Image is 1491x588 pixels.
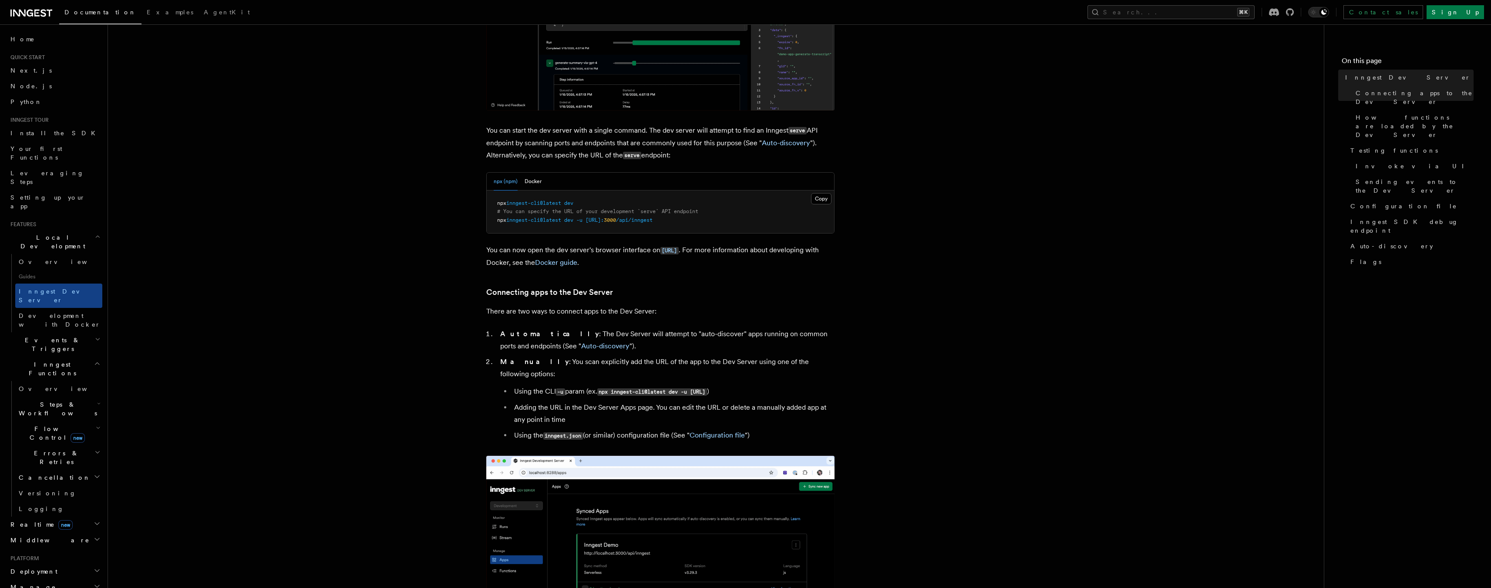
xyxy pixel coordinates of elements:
[58,520,73,530] span: new
[7,230,102,254] button: Local Development
[7,221,36,228] span: Features
[1237,8,1249,17] kbd: ⌘K
[556,388,565,396] code: -u
[762,139,810,147] a: Auto-discovery
[1356,113,1474,139] span: How functions are loaded by the Dev Server
[15,501,102,517] a: Logging
[576,217,582,223] span: -u
[7,254,102,332] div: Local Development
[15,270,102,284] span: Guides
[15,421,102,445] button: Flow Controlnew
[564,217,573,223] span: dev
[15,397,102,421] button: Steps & Workflows
[498,356,835,442] li: : You scan explicitly add the URL of the app to the Dev Server using one of the following options:
[497,208,698,214] span: # You can specify the URL of your development `serve` API endpoint
[7,63,102,78] a: Next.js
[7,360,94,378] span: Inngest Functions
[1352,85,1474,110] a: Connecting apps to the Dev Server
[10,98,42,105] span: Python
[19,258,108,265] span: Overview
[204,9,250,16] span: AgentKit
[623,152,641,159] code: serve
[7,555,39,562] span: Platform
[811,193,831,204] button: Copy
[660,247,679,254] code: [URL]
[498,328,835,352] li: : The Dev Server will attempt to "auto-discover" apps running on common ports and endpoints (See ...
[7,165,102,190] a: Leveraging Steps
[497,200,506,206] span: npx
[7,233,95,251] span: Local Development
[19,505,64,512] span: Logging
[1087,5,1255,19] button: Search...⌘K
[512,429,835,442] li: Using the (or similar) configuration file (See " ")
[1352,174,1474,198] a: Sending events to the Dev Server
[500,330,599,338] strong: Automatically
[7,78,102,94] a: Node.js
[581,342,629,350] a: Auto-discovery
[15,445,102,470] button: Errors & Retries
[486,286,613,298] a: Connecting apps to the Dev Server
[7,54,45,61] span: Quick start
[15,254,102,270] a: Overview
[497,217,506,223] span: npx
[15,381,102,397] a: Overview
[10,170,84,185] span: Leveraging Steps
[486,305,835,317] p: There are two ways to connect apps to the Dev Server:
[1347,198,1474,214] a: Configuration file
[15,424,96,442] span: Flow Control
[7,94,102,110] a: Python
[7,31,102,47] a: Home
[586,217,604,223] span: [URL]:
[7,520,73,529] span: Realtime
[19,490,76,497] span: Versioning
[1347,238,1474,254] a: Auto-discovery
[7,141,102,165] a: Your first Functions
[1345,73,1471,82] span: Inngest Dev Server
[525,173,542,190] button: Docker
[15,470,102,485] button: Cancellation
[1350,217,1474,235] span: Inngest SDK debug endpoint
[15,400,97,418] span: Steps & Workflows
[7,567,57,576] span: Deployment
[7,517,102,532] button: Realtimenew
[1342,56,1474,70] h4: On this page
[660,246,679,254] a: [URL]
[10,83,52,90] span: Node.js
[199,3,255,23] a: AgentKit
[7,190,102,214] a: Setting up your app
[10,130,101,137] span: Install the SDK
[690,431,745,439] a: Configuration file
[71,433,85,443] span: new
[1427,5,1484,19] a: Sign Up
[1350,257,1381,266] span: Flags
[500,357,569,366] strong: Manually
[512,385,835,398] li: Using the CLI param (ex. )
[1352,110,1474,143] a: How functions are loaded by the Dev Server
[19,385,108,392] span: Overview
[1356,89,1474,106] span: Connecting apps to the Dev Server
[15,485,102,501] a: Versioning
[10,145,62,161] span: Your first Functions
[59,3,141,24] a: Documentation
[10,194,85,210] span: Setting up your app
[15,308,102,332] a: Development with Docker
[506,200,561,206] span: inngest-cli@latest
[486,124,835,162] p: You can start the dev server with a single command. The dev server will attempt to find an Innges...
[1352,158,1474,174] a: Invoke via UI
[15,473,91,482] span: Cancellation
[1343,5,1423,19] a: Contact sales
[7,332,102,357] button: Events & Triggers
[10,67,52,74] span: Next.js
[7,336,95,353] span: Events & Triggers
[506,217,561,223] span: inngest-cli@latest
[7,357,102,381] button: Inngest Functions
[7,381,102,517] div: Inngest Functions
[1350,202,1457,210] span: Configuration file
[604,217,616,223] span: 3000
[1350,242,1433,251] span: Auto-discovery
[494,173,518,190] button: npx (npm)
[15,284,102,308] a: Inngest Dev Server
[64,9,136,16] span: Documentation
[147,9,193,16] span: Examples
[535,258,577,267] a: Docker guide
